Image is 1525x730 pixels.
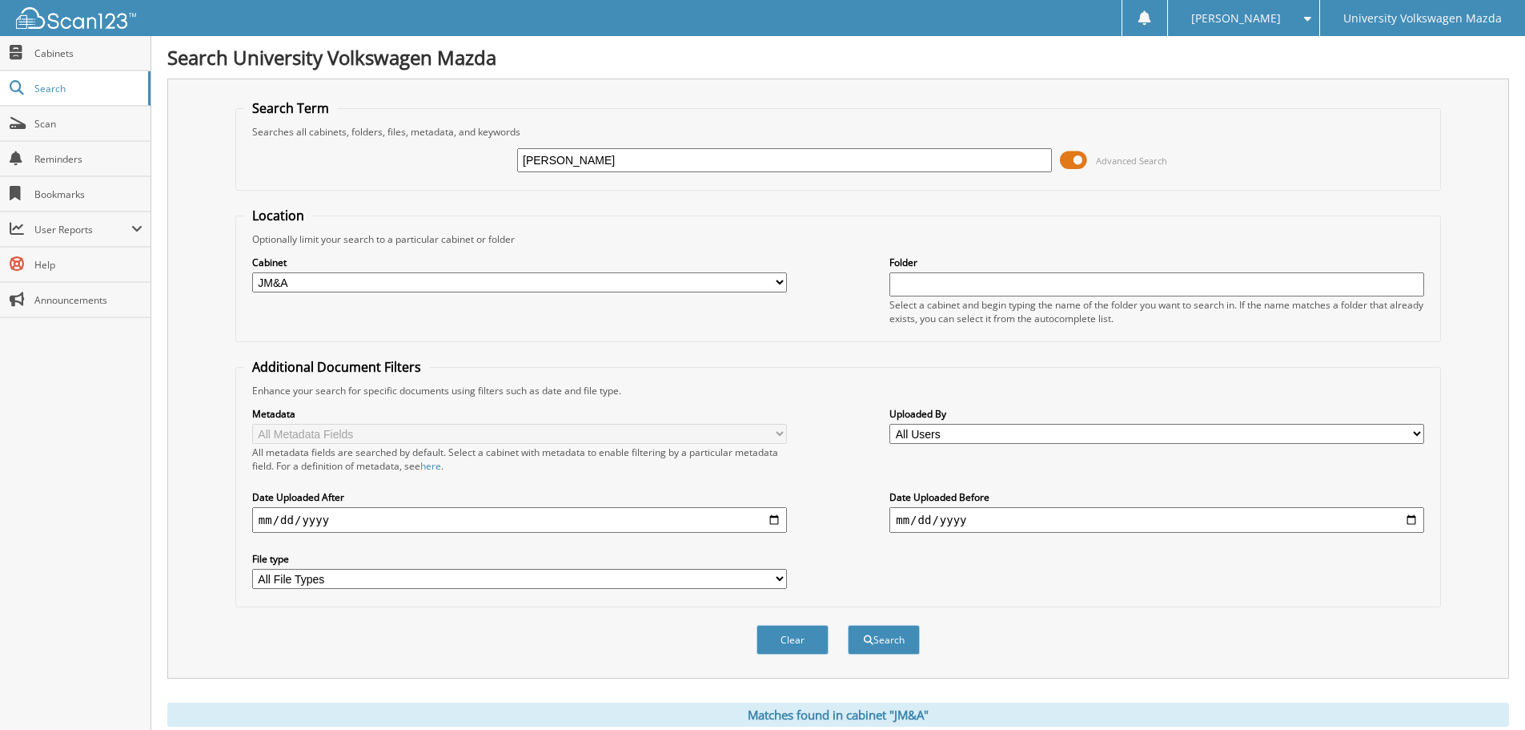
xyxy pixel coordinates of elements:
[34,293,142,307] span: Announcements
[1343,14,1502,23] span: University Volkswagen Mazda
[420,459,441,473] a: here
[34,46,142,60] span: Cabinets
[252,446,787,473] div: All metadata fields are searched by default. Select a cabinet with metadata to enable filtering b...
[889,298,1424,325] div: Select a cabinet and begin typing the name of the folder you want to search in. If the name match...
[34,82,140,95] span: Search
[252,507,787,533] input: start
[889,490,1424,504] label: Date Uploaded Before
[16,7,136,29] img: scan123-logo-white.svg
[244,384,1432,397] div: Enhance your search for specific documents using filters such as date and file type.
[889,407,1424,421] label: Uploaded By
[848,625,920,655] button: Search
[756,625,829,655] button: Clear
[244,207,312,224] legend: Location
[34,258,142,272] span: Help
[244,125,1432,139] div: Searches all cabinets, folders, files, metadata, and keywords
[167,44,1509,71] h1: Search University Volkswagen Mazda
[252,552,787,566] label: File type
[34,188,142,201] span: Bookmarks
[1191,14,1281,23] span: [PERSON_NAME]
[34,152,142,166] span: Reminders
[34,117,142,131] span: Scan
[244,358,429,376] legend: Additional Document Filters
[244,99,337,117] legend: Search Term
[244,232,1432,246] div: Optionally limit your search to a particular cabinet or folder
[252,407,787,421] label: Metadata
[252,256,787,269] label: Cabinet
[889,507,1424,533] input: end
[252,490,787,504] label: Date Uploaded After
[34,223,131,236] span: User Reports
[889,256,1424,269] label: Folder
[1096,155,1167,167] span: Advanced Search
[167,703,1509,727] div: Matches found in cabinet "JM&A"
